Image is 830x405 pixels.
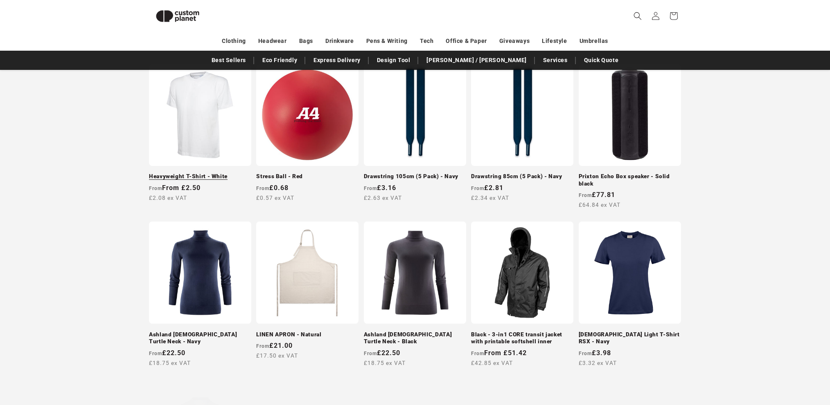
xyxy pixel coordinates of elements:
[364,331,466,345] a: Ashland [DEMOGRAPHIC_DATA] Turtle Neck - Black
[499,34,530,48] a: Giveaways
[629,7,647,25] summary: Search
[366,34,408,48] a: Pens & Writing
[258,34,287,48] a: Headwear
[258,53,301,67] a: Eco Friendly
[446,34,487,48] a: Office & Paper
[579,173,681,187] a: Prixton Echo Box speaker - Solid black
[580,34,608,48] a: Umbrellas
[222,34,246,48] a: Clothing
[471,173,573,180] a: Drawstring 85cm (5 Pack) - Navy
[542,34,567,48] a: Lifestyle
[256,173,359,180] a: Stress Ball - Red
[422,53,530,67] a: [PERSON_NAME] / [PERSON_NAME]
[693,317,830,405] iframe: Chat Widget
[373,53,415,67] a: Design Tool
[149,331,251,345] a: Ashland [DEMOGRAPHIC_DATA] Turtle Neck - Navy
[149,3,206,29] img: Custom Planet
[299,34,313,48] a: Bags
[471,331,573,345] a: Black - 3-in1 CORE transit jacket with printable softshell inner
[420,34,433,48] a: Tech
[207,53,250,67] a: Best Sellers
[149,173,251,180] a: Heavyweight T-Shirt - White
[579,331,681,345] a: [DEMOGRAPHIC_DATA] Light T-Shirt RSX - Navy
[256,331,359,338] a: LINEN APRON - Natural
[325,34,354,48] a: Drinkware
[580,53,623,67] a: Quick Quote
[364,173,466,180] a: Drawstring 105cm (5 Pack) - Navy
[539,53,572,67] a: Services
[309,53,365,67] a: Express Delivery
